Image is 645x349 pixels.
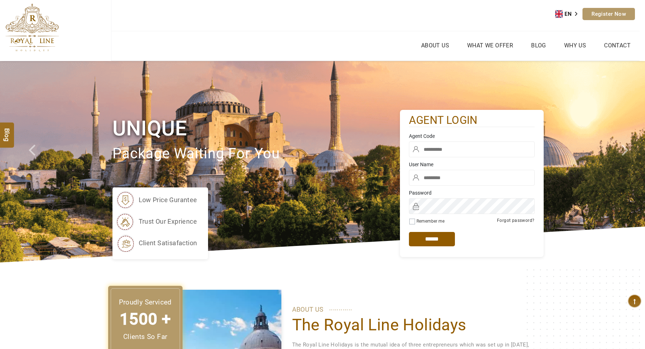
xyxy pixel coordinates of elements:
[329,303,353,313] span: ............
[112,115,400,142] h1: Unique
[602,40,632,51] a: Contact
[555,9,582,19] aside: Language selected: English
[465,40,515,51] a: What we Offer
[555,9,582,19] a: EN
[419,40,451,51] a: About Us
[409,113,535,127] h2: agent login
[562,40,588,51] a: Why Us
[112,142,400,166] p: package waiting for you
[19,61,52,262] a: Check next prev
[409,189,535,196] label: Password
[582,8,635,20] a: Register Now
[497,218,534,223] a: Forgot password?
[529,40,548,51] a: Blog
[116,191,197,209] li: low price gurantee
[292,315,533,335] h1: The Royal Line Holidays
[116,234,197,252] li: client satisafaction
[416,219,444,224] label: Remember me
[3,128,12,134] span: Blog
[555,9,582,19] div: Language
[5,3,59,52] img: The Royal Line Holidays
[116,213,197,231] li: trust our exprience
[409,161,535,168] label: User Name
[409,132,535,140] label: Agent Code
[292,304,533,315] p: ABOUT US
[613,61,645,262] a: Check next image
